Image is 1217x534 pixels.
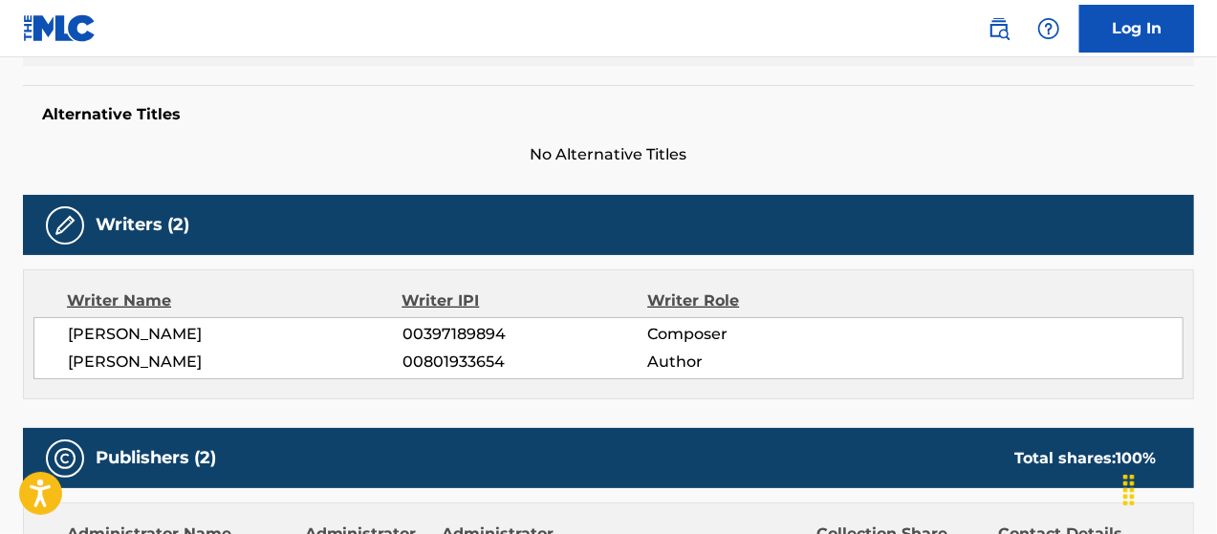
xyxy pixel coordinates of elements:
[402,323,648,346] span: 00397189894
[1079,5,1194,53] a: Log In
[402,289,647,312] div: Writer IPI
[1030,10,1068,48] div: Help
[1116,449,1156,467] span: 100 %
[23,143,1194,166] span: No Alternative Titles
[647,351,870,374] span: Author
[647,289,871,312] div: Writer Role
[1114,461,1144,519] div: Drag
[68,351,402,374] span: [PERSON_NAME]
[42,105,1175,124] h5: Alternative Titles
[67,289,402,312] div: Writer Name
[23,14,97,42] img: MLC Logo
[96,447,216,469] h5: Publishers (2)
[1121,442,1217,534] iframe: Chat Widget
[980,10,1018,48] a: Public Search
[988,17,1011,40] img: search
[54,447,76,470] img: Publishers
[54,214,76,237] img: Writers
[68,323,402,346] span: [PERSON_NAME]
[647,323,870,346] span: Composer
[402,351,648,374] span: 00801933654
[1014,447,1156,470] div: Total shares:
[96,214,189,236] h5: Writers (2)
[1037,17,1060,40] img: help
